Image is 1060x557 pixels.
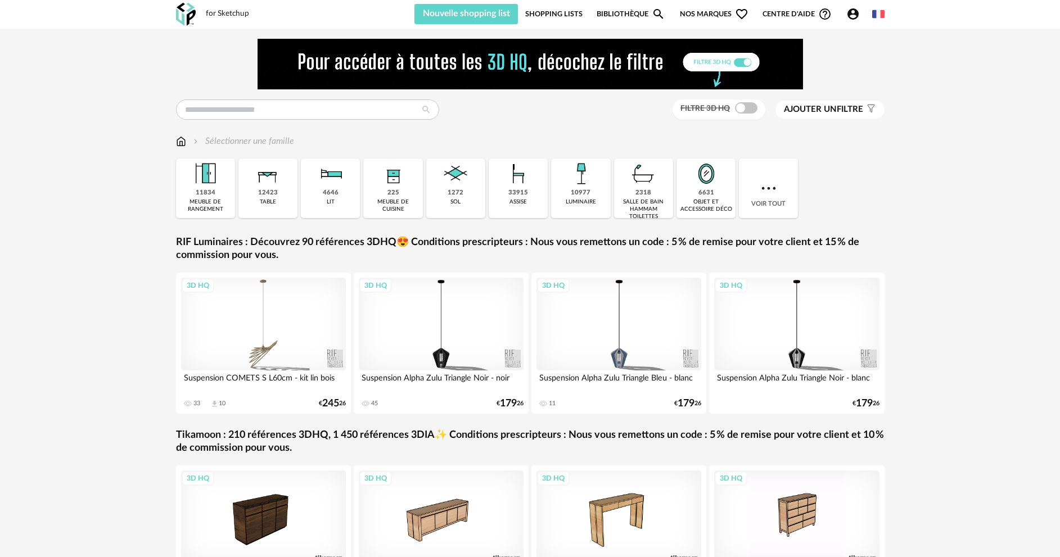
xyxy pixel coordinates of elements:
span: Heart Outline icon [735,7,748,21]
div: 3D HQ [182,278,214,293]
img: fr [872,8,885,20]
span: Help Circle Outline icon [818,7,832,21]
div: meuble de rangement [179,198,232,213]
img: Luminaire.png [566,159,596,189]
div: assise [509,198,527,206]
div: 10977 [571,189,590,197]
a: Tikamoon : 210 références 3DHQ, 1 450 références 3DIA✨ Conditions prescripteurs : Nous vous remet... [176,429,885,455]
a: 3D HQ Suspension COMETS S L60cm - kit lin bois 33 Download icon 10 €24526 [176,273,351,414]
span: Nouvelle shopping list [423,9,510,18]
div: 4646 [323,189,339,197]
div: 33 [193,400,200,407]
div: for Sketchup [206,9,249,19]
div: Suspension Alpha Zulu Triangle Noir - blanc [714,370,879,393]
a: RIF Luminaires : Découvrez 90 références 3DHQ😍 Conditions prescripteurs : Nous vous remettons un ... [176,236,885,262]
img: FILTRE%20HQ%20NEW_V1%20(4).gif [258,39,803,89]
div: Suspension Alpha Zulu Triangle Noir - noir [359,370,524,393]
div: 3D HQ [537,278,570,293]
div: 3D HQ [359,278,392,293]
div: luminaire [566,198,596,206]
span: 245 [322,400,339,407]
a: 3D HQ Suspension Alpha Zulu Triangle Noir - noir 45 €17926 [354,273,529,414]
div: 225 [387,189,399,197]
span: Magnify icon [652,7,665,21]
div: 11 [549,400,556,407]
div: meuble de cuisine [367,198,419,213]
div: 3D HQ [715,278,747,293]
div: lit [327,198,335,206]
div: 33915 [508,189,528,197]
div: 3D HQ [715,471,747,486]
div: 1272 [448,189,463,197]
img: Literie.png [315,159,346,189]
img: Sol.png [440,159,471,189]
span: Download icon [210,400,219,408]
div: € 26 [319,400,346,407]
span: 179 [500,400,517,407]
button: Ajouter unfiltre Filter icon [775,101,885,119]
img: Meuble%20de%20rangement.png [190,159,220,189]
button: Nouvelle shopping list [414,4,518,24]
img: Miroir.png [691,159,721,189]
div: Suspension Alpha Zulu Triangle Bleu - blanc [536,370,702,393]
div: Suspension COMETS S L60cm - kit lin bois [181,370,346,393]
div: objet et accessoire déco [680,198,732,213]
div: € 26 [852,400,879,407]
img: Rangement.png [378,159,408,189]
span: Account Circle icon [846,7,860,21]
img: OXP [176,3,196,26]
div: 3D HQ [359,471,392,486]
span: Filtre 3D HQ [680,105,730,112]
img: Salle%20de%20bain.png [628,159,658,189]
a: 3D HQ Suspension Alpha Zulu Triangle Bleu - blanc 11 €17926 [531,273,707,414]
div: € 26 [674,400,701,407]
div: 3D HQ [537,471,570,486]
div: 2318 [635,189,651,197]
div: 11834 [196,189,215,197]
img: Table.png [252,159,283,189]
img: svg+xml;base64,PHN2ZyB3aWR0aD0iMTYiIGhlaWdodD0iMTciIHZpZXdCb3g9IjAgMCAxNiAxNyIgZmlsbD0ibm9uZSIgeG... [176,135,186,148]
div: 3D HQ [182,471,214,486]
img: more.7b13dc1.svg [759,178,779,198]
span: Nos marques [680,4,748,24]
div: salle de bain hammam toilettes [617,198,670,220]
img: Assise.png [503,159,534,189]
span: filtre [784,104,863,115]
a: BibliothèqueMagnify icon [597,4,665,24]
div: € 26 [497,400,524,407]
div: 12423 [258,189,278,197]
div: 10 [219,400,225,407]
div: 6631 [698,189,714,197]
div: sol [450,198,461,206]
span: Centre d'aideHelp Circle Outline icon [763,7,832,21]
span: Ajouter un [784,105,837,114]
span: Account Circle icon [846,7,865,21]
a: 3D HQ Suspension Alpha Zulu Triangle Noir - blanc €17926 [709,273,885,414]
div: table [260,198,276,206]
span: Filter icon [863,104,876,115]
div: 45 [371,400,378,407]
div: Sélectionner une famille [191,135,294,148]
a: Shopping Lists [525,4,583,24]
span: 179 [678,400,694,407]
span: 179 [856,400,873,407]
img: svg+xml;base64,PHN2ZyB3aWR0aD0iMTYiIGhlaWdodD0iMTYiIHZpZXdCb3g9IjAgMCAxNiAxNiIgZmlsbD0ibm9uZSIgeG... [191,135,200,148]
div: Voir tout [739,159,798,218]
